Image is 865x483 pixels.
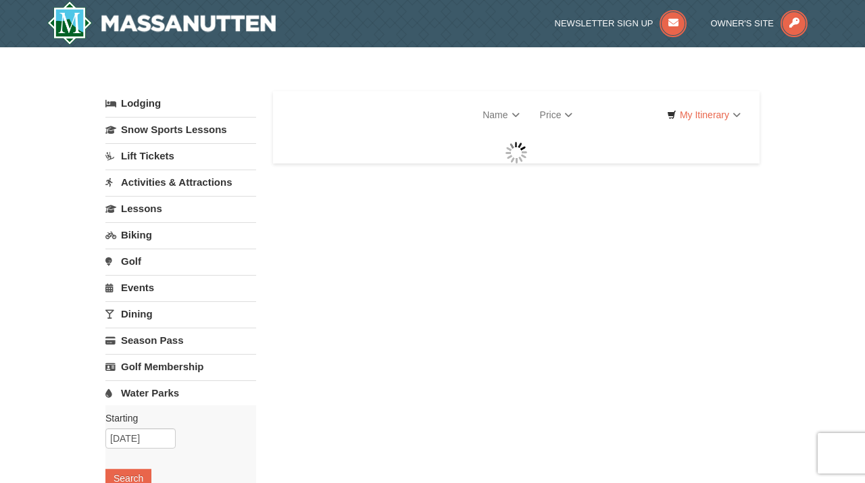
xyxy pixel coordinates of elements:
[711,18,774,28] span: Owner's Site
[47,1,276,45] a: Massanutten Resort
[105,380,256,405] a: Water Parks
[105,196,256,221] a: Lessons
[472,101,529,128] a: Name
[555,18,687,28] a: Newsletter Sign Up
[105,301,256,326] a: Dining
[105,328,256,353] a: Season Pass
[711,18,808,28] a: Owner's Site
[105,222,256,247] a: Biking
[105,411,246,425] label: Starting
[105,249,256,274] a: Golf
[105,91,256,116] a: Lodging
[105,170,256,195] a: Activities & Attractions
[105,275,256,300] a: Events
[105,354,256,379] a: Golf Membership
[105,143,256,168] a: Lift Tickets
[505,142,527,163] img: wait gif
[47,1,276,45] img: Massanutten Resort Logo
[105,117,256,142] a: Snow Sports Lessons
[530,101,583,128] a: Price
[658,105,749,125] a: My Itinerary
[555,18,653,28] span: Newsletter Sign Up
